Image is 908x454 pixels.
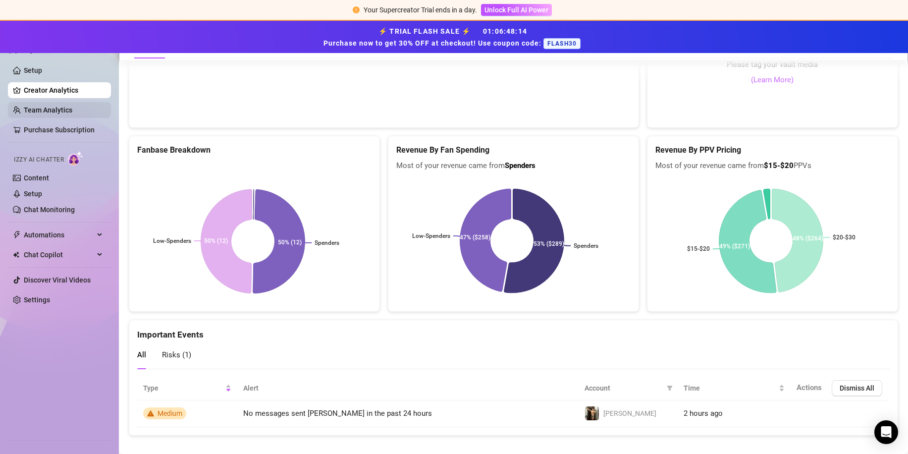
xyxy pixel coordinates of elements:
a: (Learn More) [751,74,794,86]
span: Most of your revenue came from PPVs [655,160,890,172]
span: Most of your revenue came from [396,160,631,172]
span: All [137,350,146,359]
a: Content [24,174,49,182]
a: Team Analytics [24,106,72,114]
h5: Revenue By PPV Pricing [655,144,890,156]
text: $20-$30 [833,234,855,241]
span: [PERSON_NAME] [603,409,656,417]
h5: Revenue By Fan Spending [396,144,631,156]
div: Open Intercom Messenger [874,420,898,444]
a: Chat Monitoring [24,206,75,214]
th: Time [678,376,791,400]
button: Dismiss All [832,380,882,396]
span: Chat Copilot [24,247,94,263]
a: Discover Viral Videos [24,276,91,284]
b: Spenders [505,161,535,170]
span: Type [143,383,223,394]
text: Low-Spenders [153,237,191,244]
span: Time [684,383,777,394]
span: No messages sent [PERSON_NAME] in the past 24 hours [243,409,432,418]
span: Unlock Full AI Power [484,6,548,14]
span: Actions [797,383,822,392]
b: $15-$20 [764,161,794,170]
span: Automations [24,227,94,243]
strong: ⚡ TRIAL FLASH SALE ⚡ [323,27,585,47]
a: Unlock Full AI Power [481,6,552,14]
span: Please tag your vault media [727,59,818,71]
text: Spenders [574,242,598,249]
span: Dismiss All [840,384,874,392]
button: Unlock Full AI Power [481,4,552,16]
img: Chat Copilot [13,251,19,258]
span: warning [147,410,154,417]
h5: Fanbase Breakdown [137,144,372,156]
span: Risks ( 1 ) [162,350,191,359]
a: Creator Analytics [24,82,103,98]
a: Settings [24,296,50,304]
span: filter [667,385,673,391]
a: Setup [24,66,42,74]
a: Purchase Subscription [24,122,103,138]
strong: Purchase now to get 30% OFF at checkout! Use coupon code: [323,39,543,47]
span: FLASH30 [543,38,581,49]
text: $15-$20 [687,246,710,253]
text: Spenders [315,239,340,246]
div: Important Events [137,320,890,341]
img: Bruno [585,406,599,420]
span: 2 hours ago [684,409,723,418]
span: 01 : 06 : 48 : 14 [483,27,527,35]
span: thunderbolt [13,231,21,239]
th: Alert [237,376,579,400]
span: filter [665,381,675,396]
span: Izzy AI Chatter [14,155,64,165]
span: Your Supercreator Trial ends in a day. [364,6,477,14]
th: Type [137,376,237,400]
text: Low-Spenders [412,232,450,239]
span: Medium [158,409,182,417]
span: exclamation-circle [353,6,360,13]
a: Setup [24,190,42,198]
img: AI Chatter [68,151,83,166]
span: Account [585,383,663,394]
